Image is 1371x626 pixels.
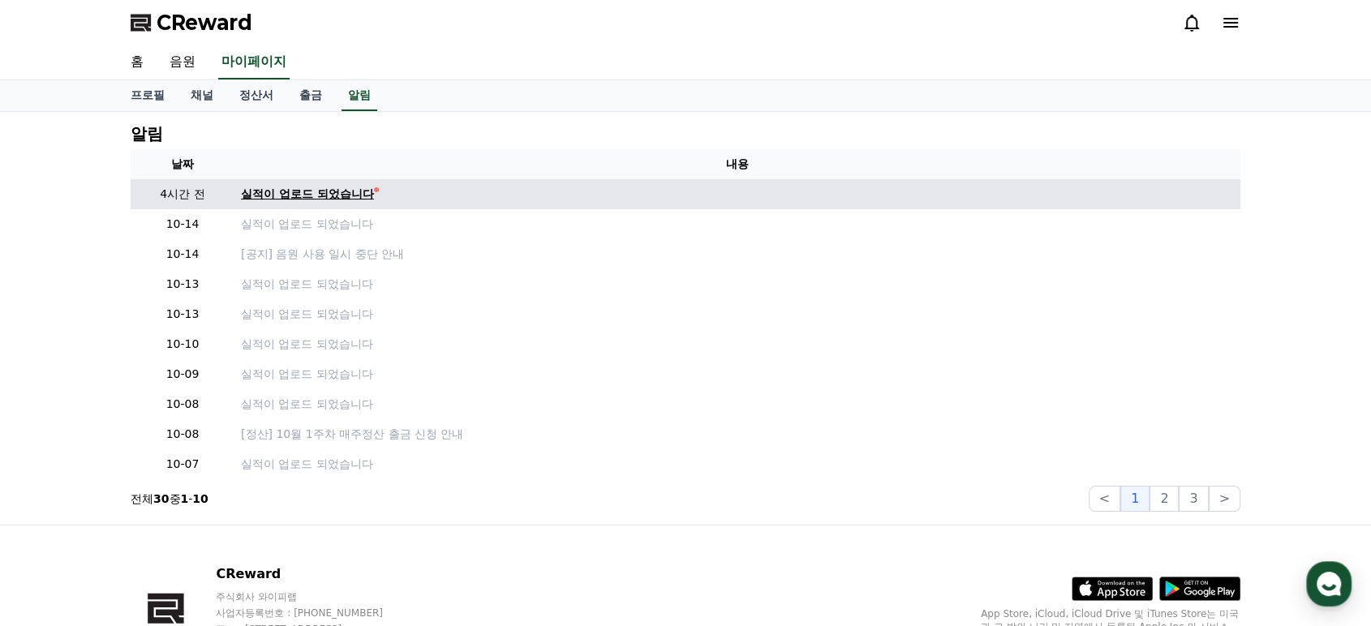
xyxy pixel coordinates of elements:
[131,149,234,179] th: 날짜
[342,80,377,111] a: 알림
[241,336,1234,353] a: 실적이 업로드 되었습니다
[241,366,1234,383] a: 실적이 업로드 되었습니다
[118,45,157,79] a: 홈
[1150,486,1179,512] button: 2
[137,366,228,383] p: 10-09
[118,80,178,111] a: 프로필
[5,491,107,532] a: 홈
[209,491,312,532] a: 설정
[137,246,228,263] p: 10-14
[192,492,208,505] strong: 10
[137,336,228,353] p: 10-10
[137,456,228,473] p: 10-07
[241,426,1234,443] a: [정산] 10월 1주차 매주정산 출금 신청 안내
[137,276,228,293] p: 10-13
[286,80,335,111] a: 출금
[241,246,1234,263] a: [공지] 음원 사용 일시 중단 안내
[178,80,226,111] a: 채널
[241,276,1234,293] a: 실적이 업로드 되었습니다
[216,564,414,584] p: CReward
[216,607,414,620] p: 사업자등록번호 : [PHONE_NUMBER]
[241,396,1234,413] a: 실적이 업로드 되었습니다
[241,306,1234,323] a: 실적이 업로드 되었습니다
[1179,486,1208,512] button: 3
[131,10,252,36] a: CReward
[137,396,228,413] p: 10-08
[218,45,290,79] a: 마이페이지
[216,590,414,603] p: 주식회사 와이피랩
[131,125,163,143] h4: 알림
[153,492,169,505] strong: 30
[251,516,270,529] span: 설정
[157,10,252,36] span: CReward
[137,186,228,203] p: 4시간 전
[234,149,1240,179] th: 내용
[241,216,1234,233] a: 실적이 업로드 되었습니다
[241,186,1234,203] a: 실적이 업로드 되었습니다
[1089,486,1120,512] button: <
[157,45,208,79] a: 음원
[148,517,168,530] span: 대화
[241,456,1234,473] a: 실적이 업로드 되었습니다
[137,306,228,323] p: 10-13
[131,491,208,507] p: 전체 중 -
[241,186,374,203] div: 실적이 업로드 되었습니다
[137,216,228,233] p: 10-14
[1120,486,1150,512] button: 1
[1209,486,1240,512] button: >
[51,516,61,529] span: 홈
[137,426,228,443] p: 10-08
[180,492,188,505] strong: 1
[107,491,209,532] a: 대화
[226,80,286,111] a: 정산서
